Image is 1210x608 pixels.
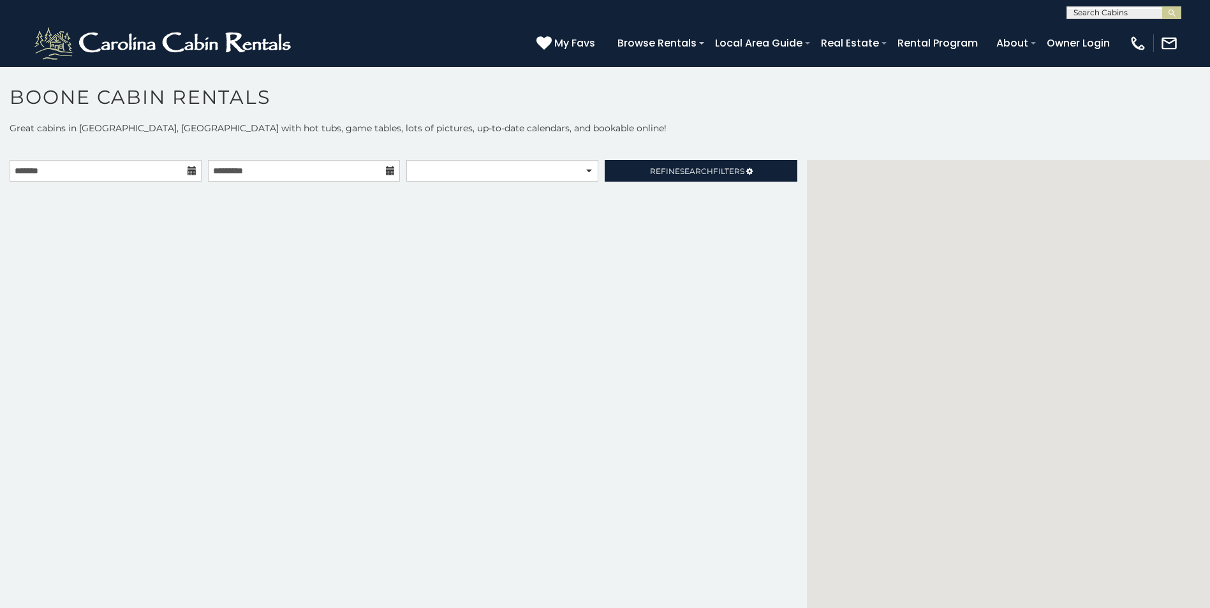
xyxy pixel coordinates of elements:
[554,35,595,51] span: My Favs
[1160,34,1178,52] img: mail-regular-white.png
[1040,32,1116,54] a: Owner Login
[605,160,797,182] a: RefineSearchFilters
[650,166,744,176] span: Refine Filters
[680,166,713,176] span: Search
[536,35,598,52] a: My Favs
[709,32,809,54] a: Local Area Guide
[990,32,1035,54] a: About
[611,32,703,54] a: Browse Rentals
[1129,34,1147,52] img: phone-regular-white.png
[891,32,984,54] a: Rental Program
[815,32,885,54] a: Real Estate
[32,24,297,62] img: White-1-2.png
